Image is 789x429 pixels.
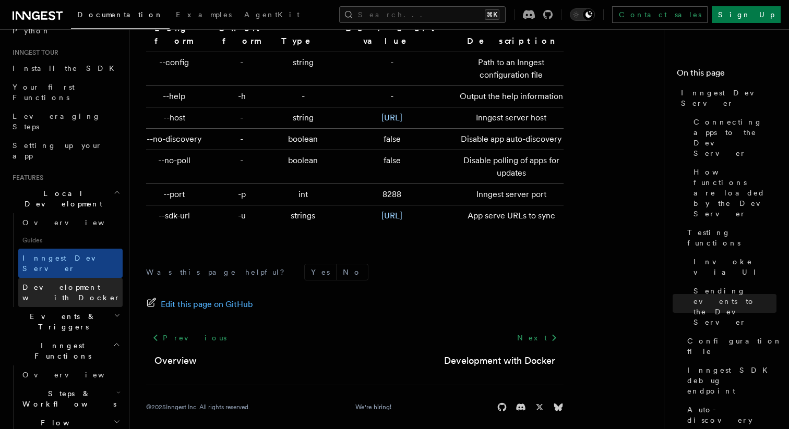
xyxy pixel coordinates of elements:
[146,52,207,86] td: --config
[146,86,207,107] td: --help
[207,205,277,227] td: -u
[677,83,776,113] a: Inngest Dev Server
[455,129,564,150] td: Disable app auto-discovery
[277,129,329,150] td: boolean
[329,129,455,150] td: false
[687,336,782,357] span: Configuration file
[18,384,123,413] button: Steps & Workflows
[455,184,564,205] td: Inngest server port
[689,252,776,281] a: Invoke via UI
[687,365,776,396] span: Inngest SDK debug endpoint
[8,174,43,182] span: Features
[277,150,329,184] td: boolean
[8,336,123,365] button: Inngest Functions
[277,86,329,107] td: -
[455,150,564,184] td: Disable polling of apps for updates
[329,150,455,184] td: false
[694,286,776,327] span: Sending events to the Dev Server
[683,361,776,400] a: Inngest SDK debug endpoint
[683,332,776,361] a: Configuration file
[467,36,556,46] strong: Description
[455,86,564,107] td: Output the help information
[8,48,58,57] span: Inngest tour
[281,36,325,46] strong: Type
[277,107,329,129] td: string
[694,117,776,158] span: Connecting apps to the Dev Server
[13,141,102,160] span: Setting up your app
[146,150,207,184] td: --no-poll
[13,27,51,35] span: Python
[18,365,123,384] a: Overview
[146,403,250,411] div: © 2025 Inngest Inc. All rights reserved.
[146,184,207,205] td: --port
[694,167,776,219] span: How functions are loaded by the Dev Server
[207,184,277,205] td: -p
[689,163,776,223] a: How functions are loaded by the Dev Server
[277,205,329,227] td: strings
[13,112,101,131] span: Leveraging Steps
[8,307,123,336] button: Events & Triggers
[71,3,170,29] a: Documentation
[154,353,197,368] a: Overview
[8,107,123,136] a: Leveraging Steps
[570,8,595,21] button: Toggle dark mode
[161,297,253,312] span: Edit this page on GitHub
[146,107,207,129] td: --host
[146,267,292,277] p: Was this page helpful?
[207,107,277,129] td: -
[381,113,402,122] a: [URL]
[146,129,207,150] td: --no-discovery
[207,129,277,150] td: -
[8,59,123,78] a: Install the SDK
[18,249,123,278] a: Inngest Dev Server
[8,311,114,332] span: Events & Triggers
[381,211,402,220] a: [URL]
[13,83,75,102] span: Your first Functions
[22,283,121,302] span: Development with Docker
[18,278,123,307] a: Development with Docker
[277,52,329,86] td: string
[277,184,329,205] td: int
[207,86,277,107] td: -h
[146,328,232,347] a: Previous
[683,223,776,252] a: Testing functions
[444,353,555,368] a: Development with Docker
[146,205,207,227] td: --sdk-url
[8,21,123,40] a: Python
[455,205,564,227] td: App serve URLs to sync
[455,52,564,86] td: Path to an Inngest configuration file
[8,340,113,361] span: Inngest Functions
[18,232,123,249] span: Guides
[677,67,776,83] h4: On this page
[18,213,123,232] a: Overview
[8,188,114,209] span: Local Development
[8,213,123,307] div: Local Development
[77,10,163,19] span: Documentation
[689,113,776,163] a: Connecting apps to the Dev Server
[22,254,112,273] span: Inngest Dev Server
[329,86,455,107] td: -
[13,64,121,72] span: Install the SDK
[305,264,336,280] button: Yes
[329,52,455,86] td: -
[22,371,130,379] span: Overview
[337,264,368,280] button: No
[712,6,781,23] a: Sign Up
[455,107,564,129] td: Inngest server host
[694,256,776,277] span: Invoke via UI
[22,218,130,227] span: Overview
[244,10,300,19] span: AgentKit
[612,6,708,23] a: Contact sales
[687,227,776,248] span: Testing functions
[8,184,123,213] button: Local Development
[681,88,776,108] span: Inngest Dev Server
[18,388,116,409] span: Steps & Workflows
[689,281,776,332] a: Sending events to the Dev Server
[207,52,277,86] td: -
[176,10,232,19] span: Examples
[8,78,123,107] a: Your first Functions
[207,150,277,184] td: -
[339,6,506,23] button: Search...⌘K
[511,328,564,347] a: Next
[170,3,238,28] a: Examples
